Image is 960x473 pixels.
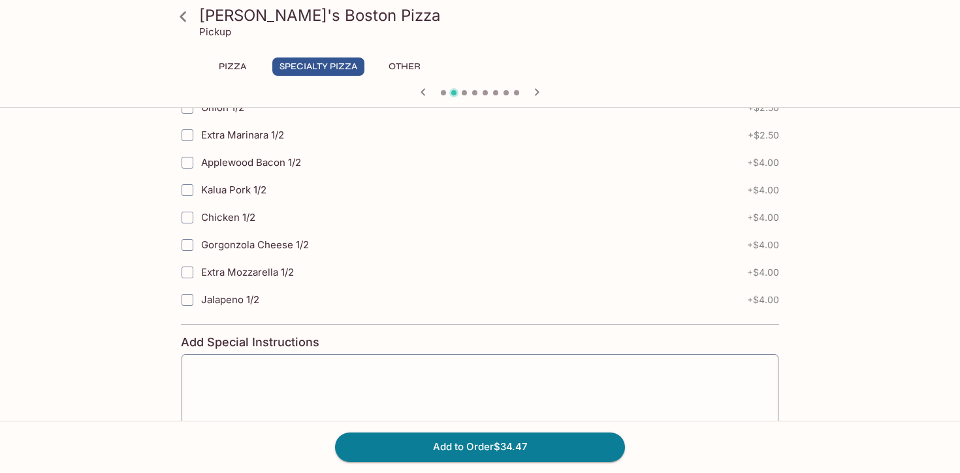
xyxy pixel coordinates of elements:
span: Extra Marinara 1/2 [201,129,284,141]
span: Extra Mozzarella 1/2 [201,266,294,278]
span: + $4.00 [747,295,779,305]
span: + $2.50 [748,130,779,140]
span: Applewood Bacon 1/2 [201,156,301,169]
button: Other [375,57,434,76]
span: + $4.00 [747,267,779,278]
span: Kalua Pork 1/2 [201,184,266,196]
button: Specialty Pizza [272,57,364,76]
p: Pickup [199,25,231,38]
h4: Add Special Instructions [181,335,779,350]
span: + $4.00 [747,157,779,168]
h3: [PERSON_NAME]'s Boston Pizza [199,5,783,25]
button: Add to Order$34.47 [335,432,625,461]
span: + $4.00 [747,212,779,223]
span: Jalapeno 1/2 [201,293,259,306]
span: + $4.00 [747,240,779,250]
span: Chicken 1/2 [201,211,255,223]
span: + $4.00 [747,185,779,195]
button: Pizza [203,57,262,76]
span: Gorgonzola Cheese 1/2 [201,238,309,251]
